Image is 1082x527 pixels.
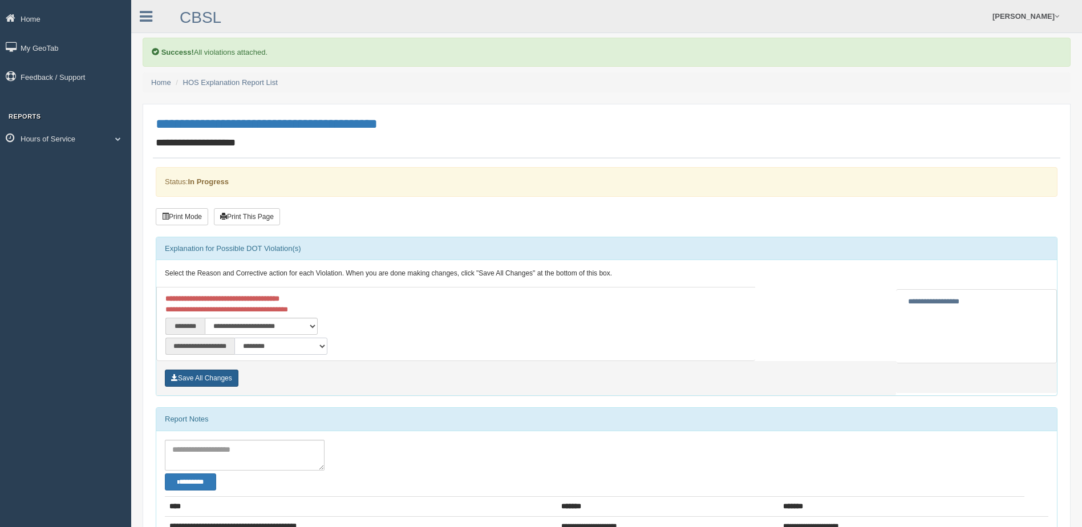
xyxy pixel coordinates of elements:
div: All violations attached. [143,38,1071,67]
b: Success! [161,48,194,56]
button: Print This Page [214,208,280,225]
a: HOS Explanation Report List [183,78,278,87]
strong: In Progress [188,177,229,186]
a: CBSL [180,9,221,26]
button: Save [165,370,238,387]
div: Status: [156,167,1057,196]
button: Print Mode [156,208,208,225]
a: Home [151,78,171,87]
div: Report Notes [156,408,1057,431]
button: Change Filter Options [165,473,216,490]
div: Explanation for Possible DOT Violation(s) [156,237,1057,260]
div: Select the Reason and Corrective action for each Violation. When you are done making changes, cli... [156,260,1057,287]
